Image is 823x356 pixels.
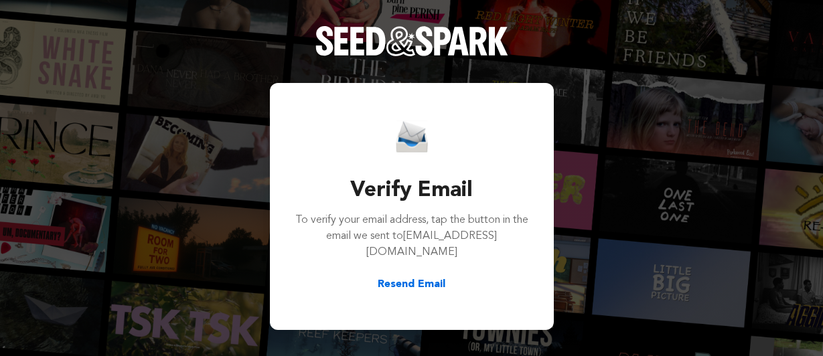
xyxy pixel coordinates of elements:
img: Seed&Spark Logo [315,26,508,56]
h3: Verify Email [294,175,530,207]
p: To verify your email address, tap the button in the email we sent to [294,212,530,260]
img: Seed&Spark Email Icon [396,120,428,153]
button: Resend Email [378,276,445,292]
a: Seed&Spark Homepage [315,26,508,82]
span: [EMAIL_ADDRESS][DOMAIN_NAME] [366,231,498,258]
